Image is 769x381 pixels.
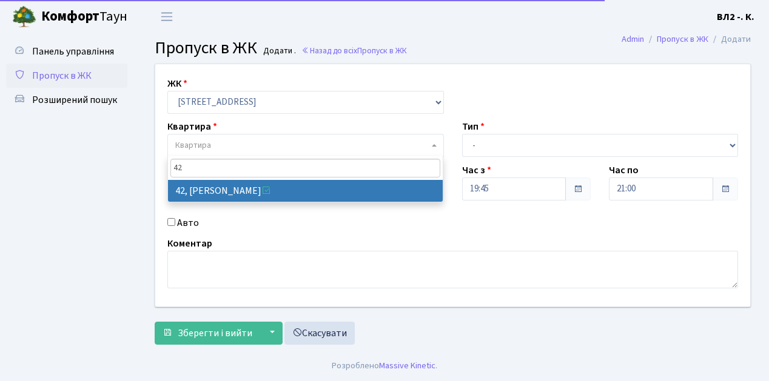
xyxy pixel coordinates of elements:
[462,163,491,177] label: Час з
[167,236,212,251] label: Коментар
[167,119,217,134] label: Квартира
[41,7,127,27] span: Таун
[379,359,435,372] a: Massive Kinetic
[32,45,114,58] span: Панель управління
[177,216,199,230] label: Авто
[155,322,260,345] button: Зберегти і вийти
[357,45,407,56] span: Пропуск в ЖК
[12,5,36,29] img: logo.png
[41,7,99,26] b: Комфорт
[603,27,769,52] nav: breadcrumb
[708,33,751,46] li: Додати
[284,322,355,345] a: Скасувати
[261,46,296,56] small: Додати .
[657,33,708,45] a: Пропуск в ЖК
[622,33,644,45] a: Admin
[167,76,187,91] label: ЖК
[6,39,127,64] a: Панель управління
[32,93,117,107] span: Розширений пошук
[462,119,485,134] label: Тип
[6,88,127,112] a: Розширений пошук
[717,10,754,24] a: ВЛ2 -. К.
[178,326,252,340] span: Зберегти і вийти
[152,7,182,27] button: Переключити навігацію
[155,36,257,60] span: Пропуск в ЖК
[168,180,443,202] li: 42, [PERSON_NAME]
[301,45,407,56] a: Назад до всіхПропуск в ЖК
[175,139,211,151] span: Квартира
[32,69,92,82] span: Пропуск в ЖК
[609,163,639,177] label: Час по
[332,359,437,373] div: Розроблено .
[6,64,127,88] a: Пропуск в ЖК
